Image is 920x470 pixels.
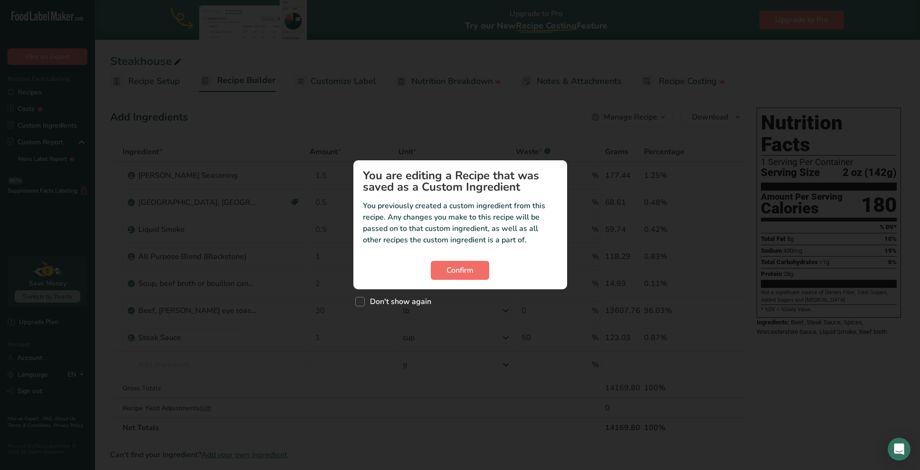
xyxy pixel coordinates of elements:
p: You previously created a custom ingredient from this recipe. Any changes you make to this recipe ... [363,200,558,246]
span: Don't show again [365,297,431,306]
div: Open Intercom Messenger [888,438,911,461]
h1: You are editing a Recipe that was saved as a Custom Ingredient [363,170,558,193]
button: Confirm [431,261,489,280]
span: Confirm [446,265,474,276]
